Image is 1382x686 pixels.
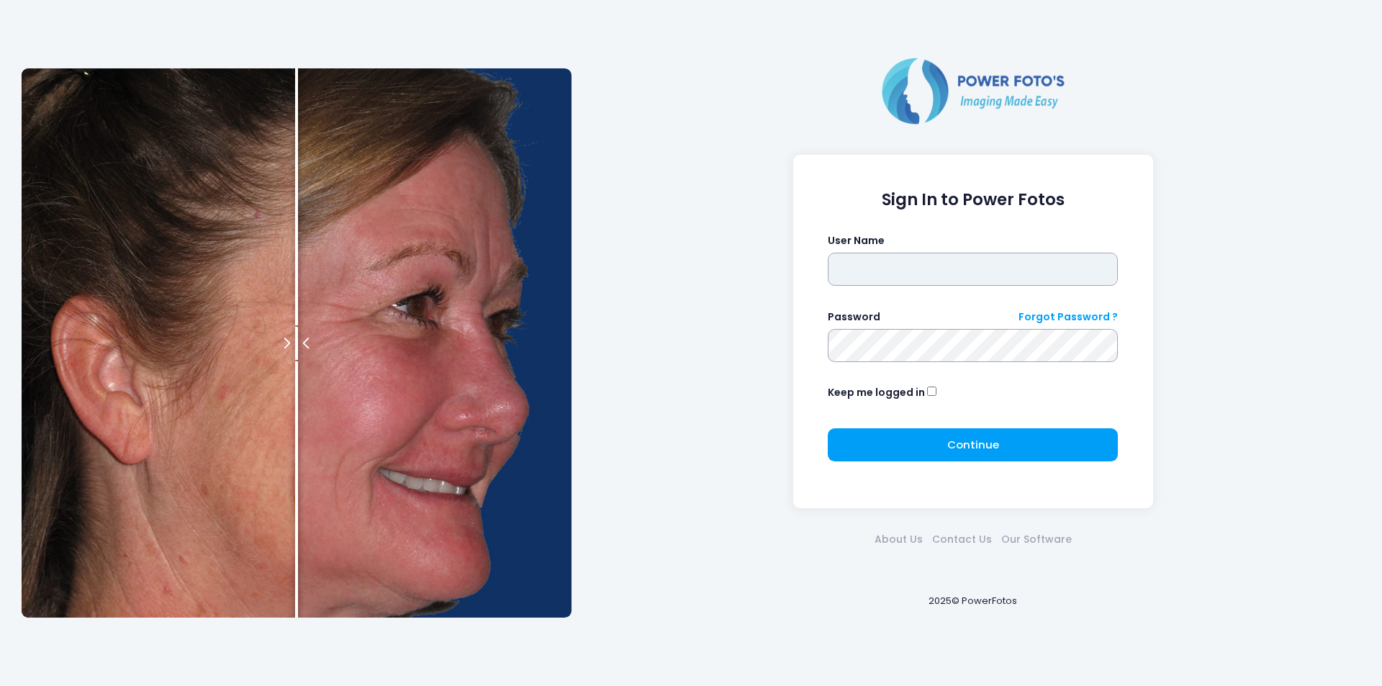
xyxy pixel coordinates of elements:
[585,570,1360,631] div: 2025© PowerFotos
[927,532,996,547] a: Contact Us
[828,385,925,400] label: Keep me logged in
[876,55,1070,127] img: Logo
[828,233,885,248] label: User Name
[870,532,927,547] a: About Us
[947,437,999,452] span: Continue
[828,190,1118,209] h1: Sign In to Power Fotos
[828,310,880,325] label: Password
[996,532,1076,547] a: Our Software
[828,428,1118,461] button: Continue
[1019,310,1118,325] a: Forgot Password ?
